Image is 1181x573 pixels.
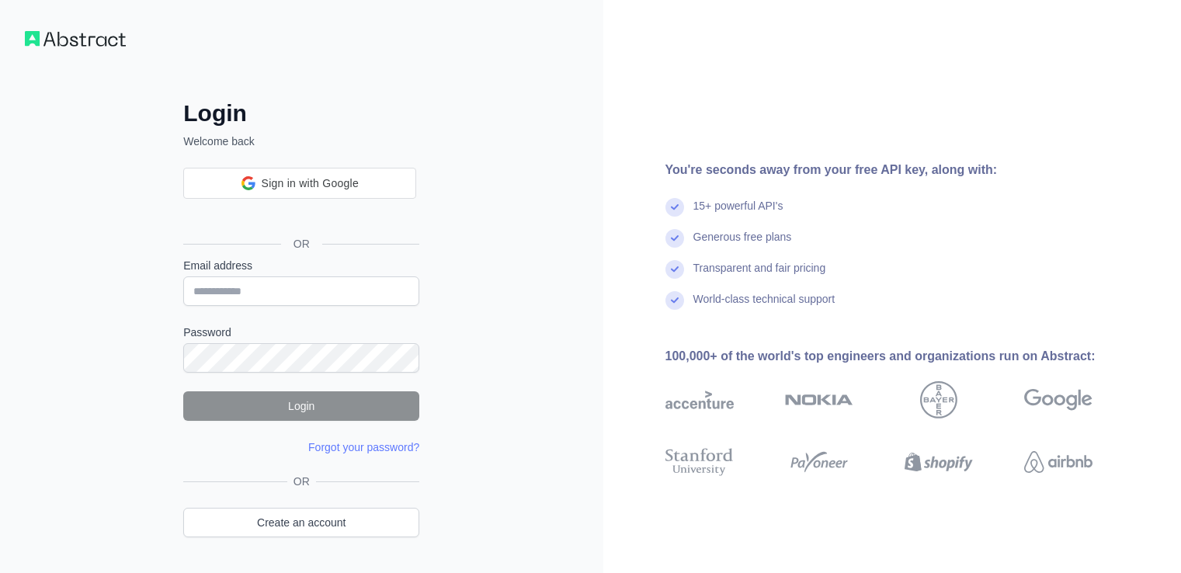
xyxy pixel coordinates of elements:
[665,198,684,217] img: check mark
[183,168,416,199] div: Sign in with Google
[693,260,826,291] div: Transparent and fair pricing
[920,381,957,418] img: bayer
[183,325,419,340] label: Password
[308,441,419,453] a: Forgot your password?
[693,291,835,322] div: World-class technical support
[693,198,783,229] div: 15+ powerful API's
[665,161,1142,179] div: You're seconds away from your free API key, along with:
[785,445,853,479] img: payoneer
[1024,381,1092,418] img: google
[665,229,684,248] img: check mark
[665,445,734,479] img: stanford university
[665,260,684,279] img: check mark
[183,134,419,149] p: Welcome back
[665,347,1142,366] div: 100,000+ of the world's top engineers and organizations run on Abstract:
[785,381,853,418] img: nokia
[183,391,419,421] button: Login
[183,508,419,537] a: Create an account
[665,291,684,310] img: check mark
[183,99,419,127] h2: Login
[175,197,424,231] iframe: Sign in with Google Button
[262,175,359,192] span: Sign in with Google
[25,31,126,47] img: Workflow
[281,236,322,252] span: OR
[287,474,316,489] span: OR
[905,445,973,479] img: shopify
[693,229,792,260] div: Generous free plans
[665,381,734,418] img: accenture
[183,258,419,273] label: Email address
[1024,445,1092,479] img: airbnb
